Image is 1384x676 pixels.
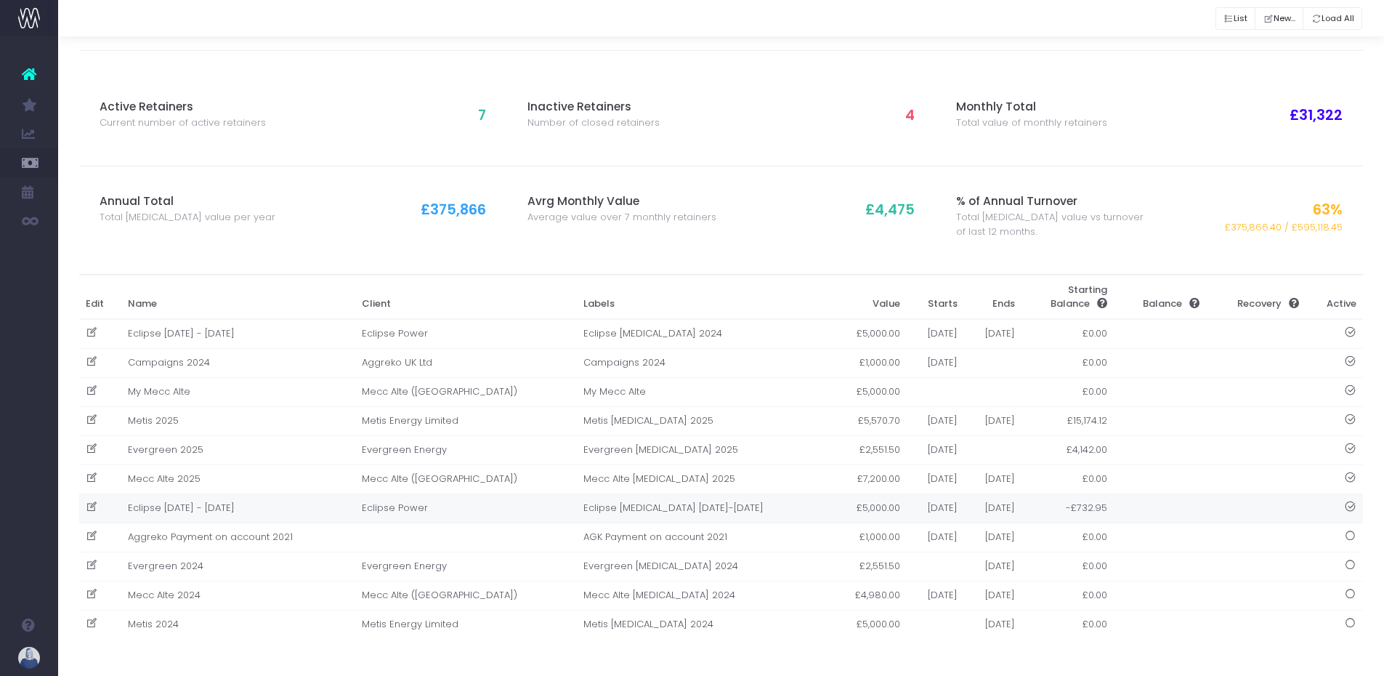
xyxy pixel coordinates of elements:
[355,610,576,639] td: Metis Energy Limited
[100,210,275,225] span: Total [MEDICAL_DATA] value per year
[576,406,830,435] td: Metis [MEDICAL_DATA] 2025
[121,494,355,523] td: Eclipse [DATE] - [DATE]
[576,377,830,406] td: My Mecc Alte
[1022,494,1114,523] td: -£732.95
[121,552,355,581] td: Evergreen 2024
[1225,220,1343,235] span: £375,866.40 / £595,118.45
[830,523,907,552] td: £1,000.00
[965,523,1022,552] td: [DATE]
[830,552,907,581] td: £2,551.50
[1022,275,1114,319] th: Starting Balance
[830,348,907,377] td: £1,000.00
[527,210,716,225] span: Average value over 7 monthly retainers
[355,464,576,494] td: Mecc Alte ([GEOGRAPHIC_DATA])
[576,275,830,319] th: Labels
[1022,377,1114,406] td: £0.00
[830,406,907,435] td: £5,570.70
[121,319,355,349] td: Eclipse [DATE] - [DATE]
[18,647,40,669] img: images/default_profile_image.png
[907,464,965,494] td: [DATE]
[907,275,965,319] th: Starts
[100,100,293,114] h3: Active Retainers
[1114,275,1207,319] th: Balance
[100,116,266,130] span: Current number of active retainers
[830,581,907,610] td: £4,980.00
[1022,406,1114,435] td: £15,174.12
[1022,348,1114,377] td: £0.00
[527,116,660,130] span: Number of closed retainers
[965,552,1022,581] td: [DATE]
[79,275,121,319] th: Edit
[1215,7,1256,30] button: List
[965,464,1022,494] td: [DATE]
[355,319,576,349] td: Eclipse Power
[965,494,1022,523] td: [DATE]
[355,494,576,523] td: Eclipse Power
[121,610,355,639] td: Metis 2024
[1022,581,1114,610] td: £0.00
[907,435,965,464] td: [DATE]
[121,581,355,610] td: Mecc Alte 2024
[830,377,907,406] td: £5,000.00
[1306,275,1363,319] th: Active
[121,464,355,494] td: Mecc Alte 2025
[1290,105,1343,126] span: £31,322
[907,523,965,552] td: [DATE]
[1207,275,1306,319] th: Recovery
[907,319,965,349] td: [DATE]
[905,105,915,126] span: 4
[355,377,576,406] td: Mecc Alte ([GEOGRAPHIC_DATA])
[121,348,355,377] td: Campaigns 2024
[965,610,1022,639] td: [DATE]
[576,464,830,494] td: Mecc Alte [MEDICAL_DATA] 2025
[121,435,355,464] td: Evergreen 2025
[576,610,830,639] td: Metis [MEDICAL_DATA] 2024
[965,406,1022,435] td: [DATE]
[576,552,830,581] td: Evergreen [MEDICAL_DATA] 2024
[1022,319,1114,349] td: £0.00
[956,100,1149,114] h3: Monthly Total
[355,275,576,319] th: Client
[576,348,830,377] td: Campaigns 2024
[965,319,1022,349] td: [DATE]
[1022,435,1114,464] td: £4,142.00
[907,348,965,377] td: [DATE]
[355,406,576,435] td: Metis Energy Limited
[355,552,576,581] td: Evergreen Energy
[1303,7,1362,30] button: Load All
[421,199,486,220] span: £375,866
[576,319,830,349] td: Eclipse [MEDICAL_DATA] 2024
[100,195,293,209] h3: Annual Total
[830,435,907,464] td: £2,551.50
[576,523,830,552] td: AGK Payment on account 2021
[121,523,355,552] td: Aggreko Payment on account 2021
[1022,552,1114,581] td: £0.00
[1022,610,1114,639] td: £0.00
[1313,199,1343,220] span: 63%
[355,435,576,464] td: Evergreen Energy
[576,494,830,523] td: Eclipse [MEDICAL_DATA] [DATE]-[DATE]
[830,464,907,494] td: £7,200.00
[956,116,1107,130] span: Total value of monthly retainers
[576,581,830,610] td: Mecc Alte [MEDICAL_DATA] 2024
[965,275,1022,319] th: Ends
[1022,523,1114,552] td: £0.00
[1255,7,1303,30] button: New...
[907,494,965,523] td: [DATE]
[1022,464,1114,494] td: £0.00
[965,581,1022,610] td: [DATE]
[576,435,830,464] td: Evergreen [MEDICAL_DATA] 2025
[478,105,486,126] span: 7
[830,494,907,523] td: £5,000.00
[121,406,355,435] td: Metis 2025
[907,581,965,610] td: [DATE]
[830,319,907,349] td: £5,000.00
[956,195,1149,209] h3: % of Annual Turnover
[355,581,576,610] td: Mecc Alte ([GEOGRAPHIC_DATA])
[121,275,355,319] th: Name
[121,377,355,406] td: My Mecc Alte
[956,210,1149,238] span: Total [MEDICAL_DATA] value vs turnover of last 12 months.
[527,100,721,114] h3: Inactive Retainers
[830,275,907,319] th: Value
[355,348,576,377] td: Aggreko UK Ltd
